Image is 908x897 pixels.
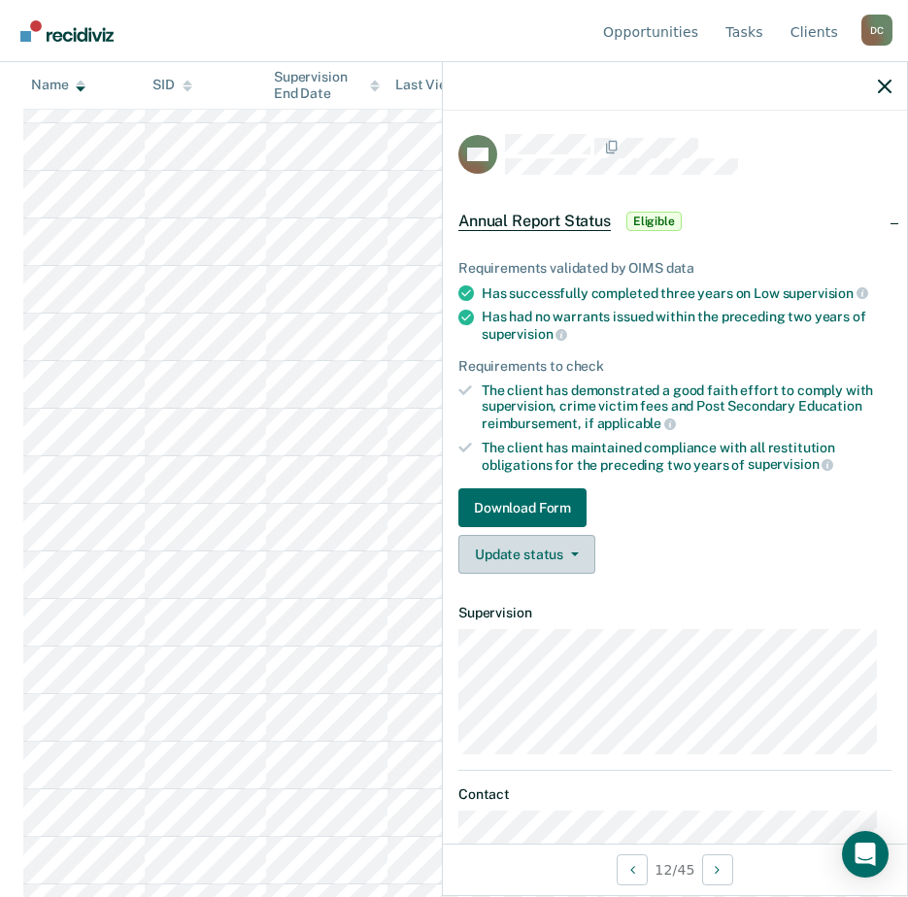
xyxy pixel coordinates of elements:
[783,285,868,301] span: supervision
[617,854,648,885] button: Previous Opportunity
[458,786,891,803] dt: Contact
[458,488,891,527] a: Navigate to form link
[443,190,907,252] div: Annual Report StatusEligible
[842,831,889,878] div: Open Intercom Messenger
[482,382,891,432] div: The client has demonstrated a good faith effort to comply with supervision, crime victim fees and...
[20,20,114,42] img: Recidiviz
[152,78,192,94] div: SID
[458,488,587,527] button: Download Form
[482,284,891,302] div: Has successfully completed three years on Low
[597,415,676,431] span: applicable
[861,15,892,46] button: Profile dropdown button
[274,69,380,102] div: Supervision End Date
[626,212,682,231] span: Eligible
[482,309,891,342] div: Has had no warrants issued within the preceding two years of
[458,605,891,621] dt: Supervision
[395,78,489,94] div: Last Viewed
[861,15,892,46] div: D C
[482,326,567,342] span: supervision
[702,854,733,885] button: Next Opportunity
[458,358,891,375] div: Requirements to check
[458,535,595,574] button: Update status
[458,260,891,277] div: Requirements validated by OIMS data
[443,844,907,895] div: 12 / 45
[31,78,85,94] div: Name
[458,212,611,231] span: Annual Report Status
[748,456,833,472] span: supervision
[482,440,891,473] div: The client has maintained compliance with all restitution obligations for the preceding two years of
